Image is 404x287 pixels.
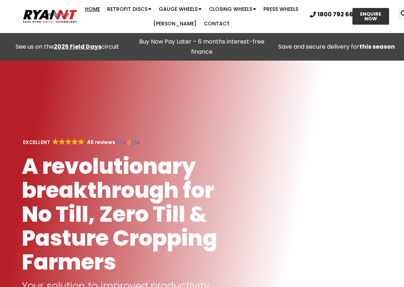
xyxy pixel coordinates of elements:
[78,2,305,31] nav: Menu
[81,2,104,16] a: Home
[65,139,72,145] img: Google
[352,8,389,25] a: ENQUIRE NOW
[22,139,140,146] a: EXCELLENT GoogleGoogleGoogleGoogleGoogle 46 reviews Google
[87,139,115,146] strong: 46 reviews
[54,42,101,51] a: 2025 Field Days
[59,139,65,145] img: Google
[260,2,302,16] a: Press Wheels
[273,42,400,52] p: Save and secure delivery for
[78,139,84,145] img: Google
[104,2,155,16] a: Retrofit Discs
[359,42,395,51] strong: this season
[155,2,205,16] a: Gauge Wheels
[318,12,357,17] span: 1800 792 668
[72,139,78,145] img: Google
[359,12,383,21] span: ENQUIRE NOW
[150,16,200,31] a: [PERSON_NAME]
[22,154,220,274] h1: A revolutionary breakthrough for No Till, Zero Till & Pasture Cropping Farmers
[310,12,357,17] a: 1800 792 668
[23,139,50,146] strong: EXCELLENT
[200,16,234,31] a: Contact
[22,8,78,25] img: Ryan NT logo
[138,37,266,57] p: Buy Now Pay Later – 6 months interest-free finance
[117,139,140,146] img: Google
[205,2,260,16] a: Closing Wheels
[4,42,131,52] div: See us on the circuit
[52,139,58,145] img: Google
